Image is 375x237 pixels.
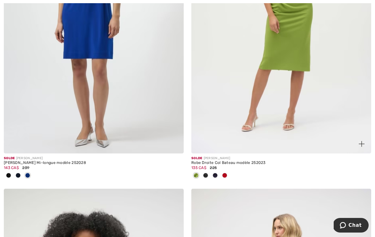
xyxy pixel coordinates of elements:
div: Midnight Blue [210,171,220,181]
div: [PERSON_NAME] Mi-longue modèle 252028 [4,161,184,165]
div: Greenery [191,171,201,181]
span: Solde [4,156,15,160]
div: Radiant red [220,171,229,181]
div: Royal Sapphire 163 [23,171,32,181]
span: 225 [210,166,217,170]
span: 143 CA$ [4,166,19,170]
span: 135 CA$ [191,166,206,170]
div: [PERSON_NAME] [4,156,184,161]
iframe: Ouvre un widget dans lequel vous pouvez chatter avec l’un de nos agents [334,218,369,234]
div: Robe Droite Col Bateau modèle 252023 [191,161,371,165]
span: Solde [191,156,202,160]
img: plus_v2.svg [359,141,365,147]
div: Midnight Blue [13,171,23,181]
div: [PERSON_NAME] [191,156,371,161]
div: Black [4,171,13,181]
span: 239 [22,166,29,170]
div: Black [201,171,210,181]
